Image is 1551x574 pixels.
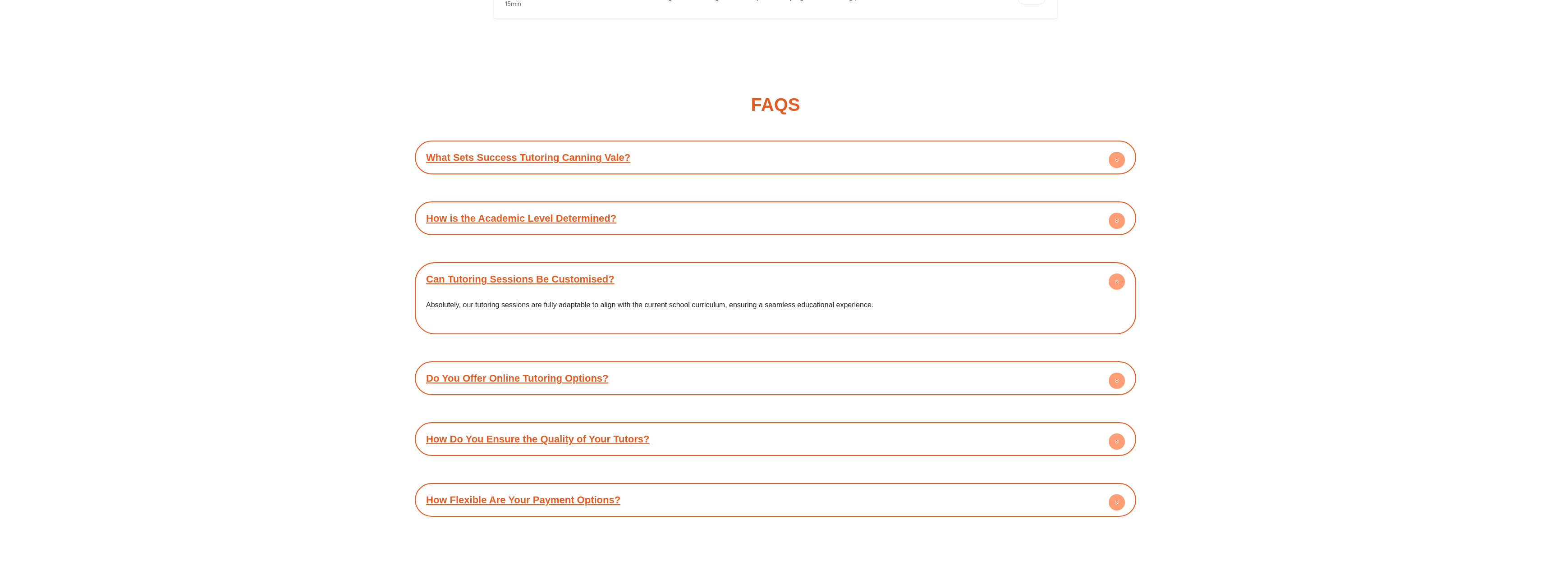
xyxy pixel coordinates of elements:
[426,494,620,506] a: How Flexible Are Your Payment Options?
[419,206,1132,231] div: How is the Academic Level Determined?
[419,267,1132,292] div: Can Tutoring Sessions Be Customised?
[751,96,800,114] h2: FAQS
[419,145,1132,170] div: What Sets Success Tutoring Canning Vale?
[1396,472,1551,574] iframe: Chat Widget
[426,213,616,224] a: How is the Academic Level Determined?
[426,273,615,285] a: Can Tutoring Sessions Be Customised?
[419,292,1132,330] div: Can Tutoring Sessions Be Customised?
[426,301,873,309] span: Absolutely, our tutoring sessions are fully adaptable to align with the current school curriculum...
[426,373,609,384] a: Do You Offer Online Tutoring Options?
[419,427,1132,451] div: How Do You Ensure the Quality of Your Tutors?
[419,487,1132,512] div: How Flexible Are Your Payment Options?
[426,433,649,445] a: How Do You Ensure the Quality of Your Tutors?
[426,152,630,163] a: What Sets Success Tutoring Canning Vale?
[419,366,1132,391] div: Do You Offer Online Tutoring Options?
